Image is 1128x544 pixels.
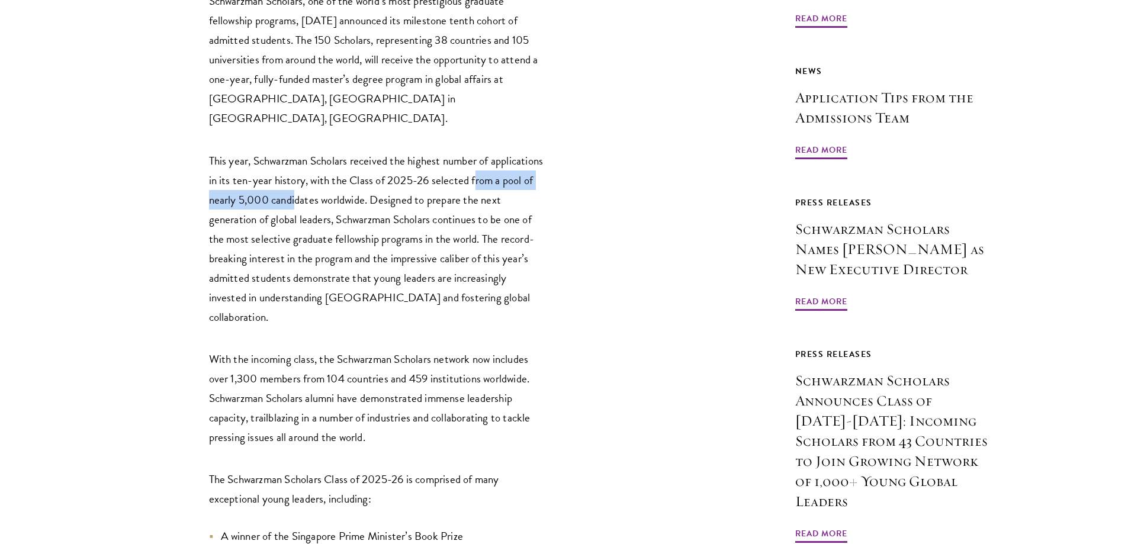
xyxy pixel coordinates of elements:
[209,469,547,508] p: The Schwarzman Scholars Class of 2025-26 is comprised of many exceptional young leaders, including:
[795,64,991,79] div: News
[795,347,991,362] div: Press Releases
[795,371,991,511] h3: Schwarzman Scholars Announces Class of [DATE]-[DATE]: Incoming Scholars from 43 Countries to Join...
[795,143,847,161] span: Read More
[795,294,847,313] span: Read More
[795,219,991,279] h3: Schwarzman Scholars Names [PERSON_NAME] as New Executive Director
[795,195,991,210] div: Press Releases
[795,11,847,30] span: Read More
[209,349,547,447] p: With the incoming class, the Schwarzman Scholars network now includes over 1,300 members from 104...
[209,151,547,327] p: This year, Schwarzman Scholars received the highest number of applications in its ten-year histor...
[795,64,991,161] a: News Application Tips from the Admissions Team Read More
[795,195,991,313] a: Press Releases Schwarzman Scholars Names [PERSON_NAME] as New Executive Director Read More
[795,88,991,128] h3: Application Tips from the Admissions Team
